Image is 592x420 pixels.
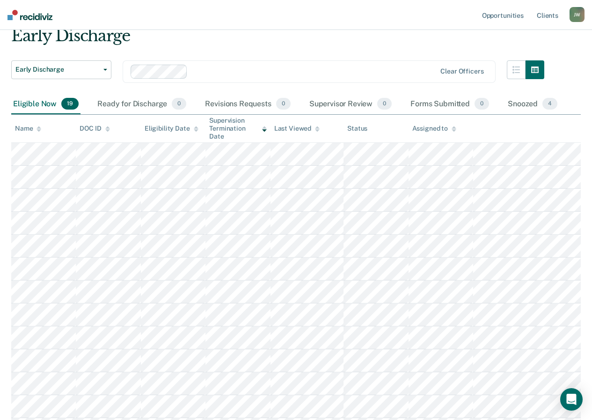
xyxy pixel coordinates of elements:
span: 4 [542,98,557,110]
div: Early Discharge [11,26,544,53]
button: Early Discharge [11,60,111,79]
div: Name [15,125,41,133]
div: Last Viewed [274,125,320,133]
div: Eligibility Date [145,125,198,133]
span: 0 [377,98,392,110]
div: DOC ID [80,125,110,133]
div: Status [347,125,367,133]
span: Early Discharge [15,66,100,74]
button: JW [570,7,585,22]
span: 0 [172,98,186,110]
div: Ready for Discharge0 [95,94,188,115]
div: Forms Submitted0 [409,94,491,115]
div: Open Intercom Messenger [560,388,583,411]
div: Assigned to [412,125,456,133]
div: Snoozed4 [506,94,559,115]
div: J W [570,7,585,22]
div: Supervision Termination Date [209,117,266,140]
div: Clear officers [440,67,483,75]
img: Recidiviz [7,10,52,20]
div: Eligible Now19 [11,94,80,115]
span: 0 [276,98,291,110]
span: 0 [475,98,489,110]
div: Revisions Requests0 [203,94,292,115]
span: 19 [61,98,79,110]
div: Supervisor Review0 [307,94,394,115]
